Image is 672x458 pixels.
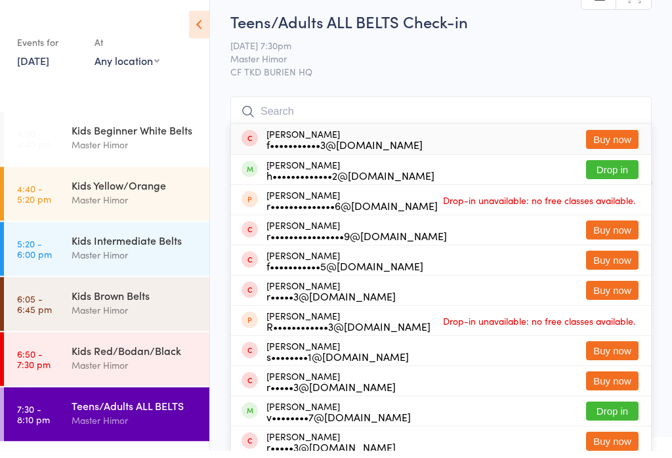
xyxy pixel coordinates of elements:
div: [PERSON_NAME] [266,318,430,339]
button: Drop in [586,409,639,428]
div: Kids Brown Belts [72,296,198,310]
div: Master Himor [72,200,198,215]
div: [PERSON_NAME] [266,348,409,369]
time: 4:00 - 4:40 pm [17,136,52,157]
div: r•••••3@[DOMAIN_NAME] [266,299,396,309]
button: Buy now [586,379,639,398]
div: [PERSON_NAME] [266,228,447,249]
div: [PERSON_NAME] [266,379,396,400]
div: [PERSON_NAME] [266,258,423,279]
div: Master Himor [72,255,198,270]
time: 6:50 - 7:30 pm [17,356,51,377]
input: Search [230,104,652,135]
div: f•••••••••••5@[DOMAIN_NAME] [266,268,423,279]
span: CF TKD BURIEN HQ [230,73,652,86]
img: Counterforce Taekwondo Burien [13,10,62,26]
div: Kids Beginner White Belts [72,131,198,145]
div: r•••••3@[DOMAIN_NAME] [266,389,396,400]
a: 6:50 -7:30 pmKids Red/Bodan/BlackMaster Himor [4,340,209,394]
div: Master Himor [72,145,198,160]
time: 6:05 - 6:45 pm [17,301,52,322]
div: R••••••••••••3@[DOMAIN_NAME] [266,329,430,339]
div: h•••••••••••••2@[DOMAIN_NAME] [266,178,434,188]
div: [PERSON_NAME] [266,167,434,188]
div: Master Himor [72,310,198,325]
div: Master Himor [72,421,198,436]
div: Kids Red/Bodan/Black [72,351,198,365]
div: [PERSON_NAME] [266,409,411,430]
div: Master Himor [72,365,198,381]
span: [DATE] 7:30pm [230,47,631,60]
h2: Teens/Adults ALL BELTS Check-in [230,18,652,40]
div: r••••••••••••••6@[DOMAIN_NAME] [266,208,438,219]
div: Kids Intermediate Belts [72,241,198,255]
div: [PERSON_NAME] [266,288,396,309]
button: Buy now [586,289,639,308]
div: r••••••••••••••••9@[DOMAIN_NAME] [266,238,447,249]
span: Master Himor [230,60,631,73]
a: 5:20 -6:00 pmKids Intermediate BeltsMaster Himor [4,230,209,283]
time: 7:30 - 8:10 pm [17,411,50,432]
div: f•••••••••••3@[DOMAIN_NAME] [266,147,423,157]
time: 5:20 - 6:00 pm [17,246,52,267]
button: Buy now [586,138,639,157]
a: [DATE] [17,61,49,75]
div: v••••••••7@[DOMAIN_NAME] [266,419,411,430]
button: Drop in [586,168,639,187]
div: Any location [94,61,159,75]
time: 4:40 - 5:20 pm [17,191,51,212]
a: 4:00 -4:40 pmKids Beginner White BeltsMaster Himor [4,119,209,173]
div: At [94,39,159,61]
div: s••••••••1@[DOMAIN_NAME] [266,359,409,369]
a: 6:05 -6:45 pmKids Brown BeltsMaster Himor [4,285,209,339]
div: Kids Yellow/Orange [72,186,198,200]
span: Drop-in unavailable: no free classes available. [440,319,639,339]
a: 4:40 -5:20 pmKids Yellow/OrangeMaster Himor [4,175,209,228]
span: Drop-in unavailable: no free classes available. [440,198,639,218]
a: 7:30 -8:10 pmTeens/Adults ALL BELTSMaster Himor [4,395,209,449]
button: Buy now [586,259,639,278]
div: Teens/Adults ALL BELTS [72,406,198,421]
div: [PERSON_NAME] [266,136,423,157]
div: Events for [17,39,81,61]
button: Buy now [586,228,639,247]
button: Buy now [586,349,639,368]
div: [PERSON_NAME] [266,198,438,219]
